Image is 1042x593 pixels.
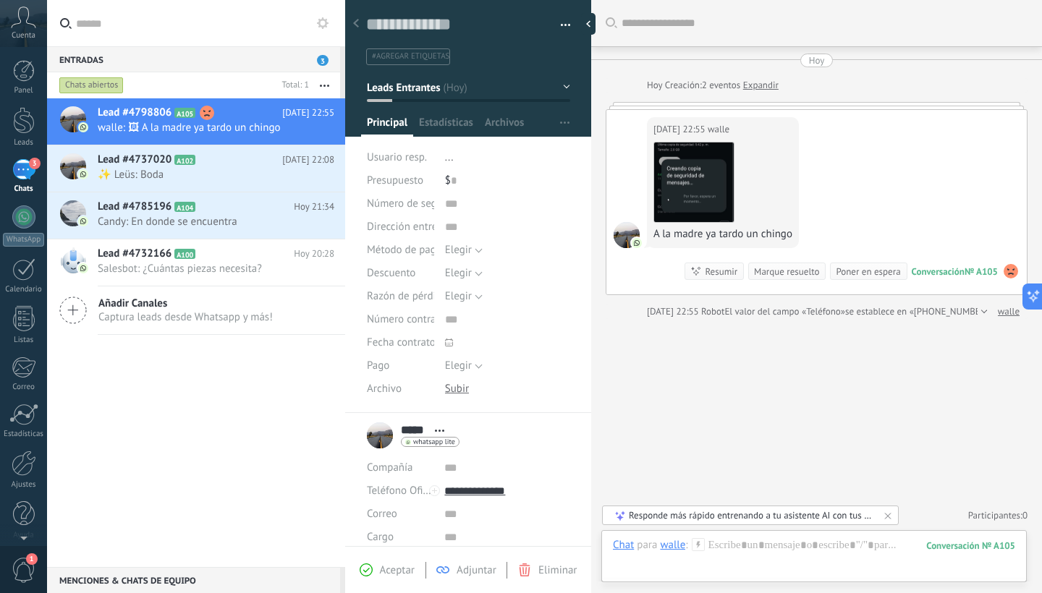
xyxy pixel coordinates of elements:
span: Usuario resp. [367,150,427,164]
div: Poner en espera [836,265,900,278]
div: Pago [367,354,434,377]
span: para [637,538,657,553]
span: Elegir [445,359,472,372]
span: Añadir Canales [98,296,273,310]
div: Estadísticas [3,430,45,439]
span: Cargo [367,532,394,542]
div: Marque resuelto [754,265,819,278]
a: Participantes:0 [968,509,1028,521]
span: El valor del campo «Teléfono» [724,304,845,319]
div: Conversación [912,265,965,278]
span: A104 [174,202,195,212]
div: Correo [3,383,45,392]
a: Expandir [743,78,779,93]
span: Eliminar [538,563,577,577]
span: A105 [174,108,195,118]
span: Hoy 21:34 [294,200,334,214]
span: Lead #4737020 [98,153,171,167]
span: Archivos [485,116,524,137]
span: Hoy 20:28 [294,247,334,261]
div: Creación: [647,78,779,93]
button: Elegir [445,262,483,285]
div: Listas [3,336,45,345]
div: Razón de pérdida [367,285,434,308]
span: Fecha contrato [367,337,436,348]
a: Lead #4785196 A104 Hoy 21:34 Candy: En donde se encuentra [47,192,345,239]
span: Dirección entrega [367,221,449,232]
div: 105 [926,539,1015,552]
span: ... [445,150,454,164]
span: #agregar etiquetas [372,51,449,61]
span: whatsapp lite [413,438,455,445]
span: 0 [1022,509,1028,521]
div: WhatsApp [3,233,44,247]
img: com.amocrm.amocrmwa.svg [78,169,88,179]
span: walle [614,222,640,248]
span: Cuenta [12,31,35,40]
span: se establece en «[PHONE_NUMBER]» [845,304,994,319]
div: walle [660,538,685,551]
div: Calendario [3,285,45,294]
img: com.amocrm.amocrmwa.svg [78,216,88,226]
span: Descuento [367,268,415,278]
a: Lead #4798806 A105 [DATE] 22:55 walle: 🖼 A la madre ya tardo un chingo [47,98,345,145]
div: Ocultar [581,13,596,35]
span: 3 [317,55,329,66]
div: Compañía [367,456,433,479]
button: Más [309,72,340,98]
img: com.amocrm.amocrmwa.svg [78,122,88,132]
span: Principal [367,116,407,137]
div: Leads [3,138,45,148]
div: Hoy [647,78,665,93]
button: Teléfono Oficina [367,479,433,503]
span: walle [708,122,729,137]
span: Razón de pérdida [367,291,447,302]
span: [DATE] 22:08 [282,153,334,167]
div: Cargo [367,526,433,549]
span: Elegir [445,243,472,257]
span: Adjuntar [457,563,496,577]
span: ✨ Leüs: Boda [98,168,307,182]
span: 3 [29,158,41,169]
span: 2 eventos [702,78,740,93]
span: Correo [367,507,397,521]
span: Pago [367,360,389,371]
div: Chats abiertos [59,77,124,94]
span: Número contrato [367,314,445,325]
div: Número contrato [367,307,434,330]
span: Elegir [445,289,472,303]
a: walle [998,304,1020,319]
span: Candy: En donde se encuentra [98,215,307,229]
img: com.amocrm.amocrmwa.svg [78,263,88,273]
span: Presupuesto [367,174,423,187]
a: Lead #4737020 A102 [DATE] 22:08 ✨ Leüs: Boda [47,145,345,192]
span: Método de pago [367,244,442,255]
div: Entradas [47,46,340,72]
a: Lead #4732166 A100 Hoy 20:28 Salesbot: ¿Cuántas piezas necesita? [47,239,345,286]
span: : [685,538,687,553]
span: A100 [174,249,195,259]
div: Dirección entrega [367,215,434,238]
img: 0b95055c-e34c-4ae7-8ee9-bb941cab47bd [654,142,734,222]
div: Descuento [367,262,434,285]
span: Robot [701,305,724,317]
div: [DATE] 22:55 [653,122,708,137]
button: Elegir [445,285,483,308]
div: Ajustes [3,480,45,490]
div: Menciones & Chats de equipo [47,567,340,593]
div: A la madre ya tardo un chingo [653,227,792,242]
div: Fecha contrato [367,330,434,354]
div: Resumir [705,265,737,278]
div: Número de seguimiento [367,192,434,215]
span: Teléfono Oficina [367,484,442,498]
span: Elegir [445,266,472,280]
span: Salesbot: ¿Cuántas piezas necesita? [98,262,307,276]
img: com.amocrm.amocrmwa.svg [632,238,642,248]
div: Presupuesto [367,169,434,192]
span: walle: 🖼 A la madre ya tardo un chingo [98,121,307,135]
span: 1 [26,553,38,565]
span: Número de seguimiento [367,198,478,209]
div: № A105 [965,265,998,278]
div: $ [445,169,570,192]
button: Elegir [445,239,483,262]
